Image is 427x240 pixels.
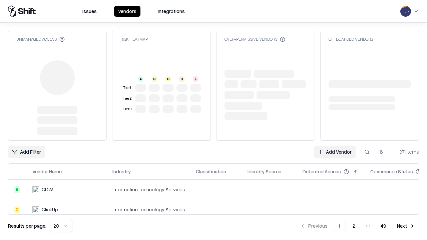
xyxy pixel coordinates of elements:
div: 971 items [392,148,419,155]
div: Information Technology Services [112,206,185,213]
div: Unmanaged Access [16,36,65,42]
p: Results per page: [8,222,46,229]
div: Identity Source [248,168,281,175]
button: 49 [375,220,392,232]
div: ClickUp [42,206,58,213]
div: A [138,76,143,82]
img: ClickUp [32,206,39,213]
img: CDW [32,186,39,193]
div: A [14,186,20,193]
div: Governance Status [370,168,413,175]
div: Tier 3 [122,106,132,112]
div: CDW [42,186,53,193]
div: Industry [112,168,131,175]
div: - [303,186,360,193]
nav: pagination [296,220,419,232]
button: Next [393,220,419,232]
div: Tier 1 [122,85,132,91]
button: Integrations [154,6,189,17]
div: Over-Permissive Vendors [225,36,285,42]
div: C [14,206,20,213]
div: Vendor Name [32,168,62,175]
div: D [179,76,184,82]
button: Add Filter [8,146,45,158]
button: 2 [347,220,361,232]
div: B [152,76,157,82]
div: Tier 2 [122,96,132,101]
a: Add Vendor [314,146,356,158]
div: - [196,186,237,193]
div: Classification [196,168,226,175]
button: 1 [333,220,346,232]
button: Vendors [114,6,140,17]
div: Detected Access [303,168,341,175]
div: - [248,186,292,193]
div: F [193,76,198,82]
div: C [165,76,171,82]
button: Issues [78,6,101,17]
div: - [303,206,360,213]
div: - [248,206,292,213]
div: Offboarded Vendors [329,36,373,42]
div: Risk Heatmap [120,36,148,42]
div: - [196,206,237,213]
div: Information Technology Services [112,186,185,193]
